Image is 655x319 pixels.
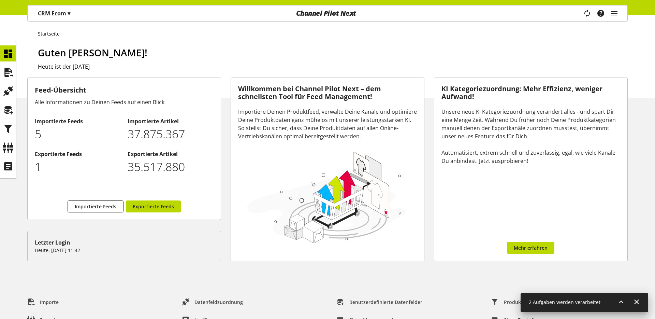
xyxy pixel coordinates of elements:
nav: main navigation [27,5,628,22]
span: ▾ [68,10,70,17]
h2: Importierte Feeds [35,117,120,125]
a: Benutzerdefinierte Datenfelder [331,296,428,308]
p: CRM Ecom [38,9,70,17]
div: Unsere neue KI Kategoriezuordnung verändert alles - und spart Dir eine Menge Zeit. Während Du frü... [441,108,620,165]
p: 35517880 [128,158,213,176]
a: Mehr erfahren [507,242,554,254]
span: Exportierte Feeds [133,203,174,210]
span: Datenfeldzuordnung [194,299,243,306]
span: Importe [40,299,59,306]
div: Letzter Login [35,238,214,247]
h2: Heute ist der [DATE] [38,63,628,71]
a: Exportierte Feeds [126,200,181,212]
h2: Exportierte Feeds [35,150,120,158]
img: 78e1b9dcff1e8392d83655fcfc870417.svg [245,149,408,245]
a: Importierte Feeds [68,200,123,212]
span: Produktfilter [504,299,534,306]
span: Benutzerdefinierte Datenfelder [349,299,422,306]
p: 5 [35,125,120,143]
h3: Willkommen bei Channel Pilot Next – dem schnellsten Tool für Feed Management! [238,85,417,100]
h2: Importierte Artikel [128,117,213,125]
a: Importe [22,296,64,308]
p: 37875367 [128,125,213,143]
div: Alle Informationen zu Deinen Feeds auf einen Blick [35,98,214,106]
span: Importierte Feeds [75,203,116,210]
span: Mehr erfahren [514,244,548,251]
h2: Exportierte Artikel [128,150,213,158]
div: Importiere Deinen Produktfeed, verwalte Deine Kanäle und optimiere Deine Produktdaten ganz mühelo... [238,108,417,140]
span: 2 Aufgaben werden verarbeitet [529,299,600,305]
p: 1 [35,158,120,176]
a: Produktfilter [486,296,540,308]
a: Datenfeldzuordnung [176,296,248,308]
span: Guten [PERSON_NAME]! [38,46,147,59]
p: Heute, [DATE] 11:42 [35,247,214,254]
h3: Feed-Übersicht [35,85,214,95]
h3: KI Kategoriezuordnung: Mehr Effizienz, weniger Aufwand! [441,85,620,100]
